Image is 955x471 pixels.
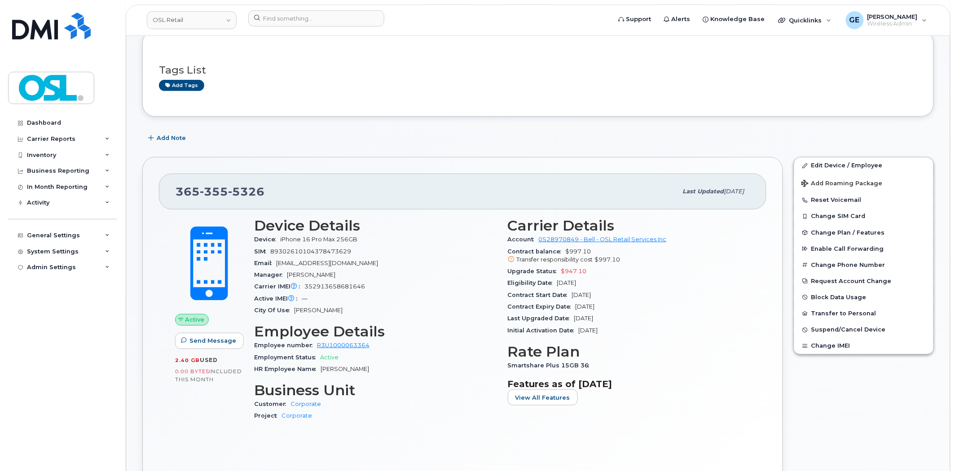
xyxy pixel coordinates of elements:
button: Add Roaming Package [794,174,933,192]
span: Last Upgraded Date [508,315,574,322]
span: Smartshare Plus 15GB 36 [508,362,594,369]
span: [PERSON_NAME] [287,271,335,278]
h3: Device Details [254,218,497,234]
input: Find something... [248,10,384,26]
span: Email [254,260,276,266]
span: [DATE] [574,315,594,322]
span: 355 [200,185,228,198]
span: $997.10 [508,248,751,264]
span: Quicklinks [789,17,822,24]
span: SIM [254,248,270,255]
span: [DATE] [579,327,598,334]
span: iPhone 16 Pro Max 256GB [280,236,357,243]
span: Employee number [254,342,317,349]
span: Transfer responsibility cost [517,256,593,263]
button: Enable Call Forwarding [794,241,933,257]
h3: Rate Plan [508,344,751,360]
span: 352913658681646 [304,283,365,290]
span: [DATE] [557,279,577,286]
button: Change SIM Card [794,208,933,224]
span: Support [626,15,651,24]
span: View All Features [515,393,570,402]
div: Gregory Easton [840,11,933,29]
a: Corporate [282,412,312,419]
span: Suspend/Cancel Device [811,327,886,333]
h3: Employee Details [254,323,497,340]
span: Employment Status [254,354,320,361]
a: 0528970849 - Bell - OSL Retail Services Inc [539,236,667,243]
a: Knowledge Base [697,10,771,28]
button: View All Features [508,389,578,406]
div: Quicklinks [772,11,838,29]
span: Active [185,315,205,324]
span: HR Employee Name [254,366,321,372]
span: Enable Call Forwarding [811,245,884,252]
h3: Tags List [159,65,917,76]
h3: Business Unit [254,382,497,398]
button: Transfer to Personal [794,305,933,322]
span: Active IMEI [254,295,302,302]
span: Knowledge Base [711,15,765,24]
span: Carrier IMEI [254,283,304,290]
span: 89302610104378473629 [270,248,351,255]
span: Active [320,354,339,361]
span: GE [849,15,860,26]
span: Eligibility Date [508,279,557,286]
span: Contract Expiry Date [508,303,576,310]
span: [PERSON_NAME] [867,13,918,20]
button: Change IMEI [794,338,933,354]
a: Alerts [658,10,697,28]
span: Add Note [157,134,186,142]
span: [PERSON_NAME] [294,307,343,314]
span: [PERSON_NAME] [321,366,369,372]
span: Change Plan / Features [811,229,885,236]
span: Alerts [672,15,691,24]
span: [DATE] [724,188,744,195]
a: OSL Retail [147,11,237,29]
button: Add Note [142,130,194,146]
span: Send Message [189,336,236,345]
a: R3U1000063364 [317,342,370,349]
span: Project [254,412,282,419]
a: Support [612,10,658,28]
span: Initial Activation Date [508,327,579,334]
span: used [200,357,218,363]
button: Suspend/Cancel Device [794,322,933,338]
span: 0.00 Bytes [175,368,209,375]
span: Wireless Admin [867,20,918,27]
button: Reset Voicemail [794,192,933,208]
span: Add Roaming Package [801,180,883,188]
span: Device [254,236,280,243]
span: Upgrade Status [508,268,561,275]
button: Block Data Usage [794,289,933,305]
span: 5326 [228,185,264,198]
span: $997.10 [595,256,621,263]
span: Contract Start Date [508,292,572,298]
span: Customer [254,401,290,407]
button: Change Plan / Features [794,225,933,241]
span: Last updated [683,188,724,195]
span: 2.40 GB [175,357,200,363]
h3: Carrier Details [508,218,751,234]
a: Corporate [290,401,321,407]
a: Edit Device / Employee [794,157,933,174]
span: $947.10 [561,268,587,275]
button: Request Account Change [794,273,933,289]
span: [EMAIL_ADDRESS][DOMAIN_NAME] [276,260,378,266]
span: [DATE] [576,303,595,310]
span: Account [508,236,539,243]
button: Send Message [175,333,244,349]
span: [DATE] [572,292,591,298]
span: City Of Use [254,307,294,314]
button: Change Phone Number [794,257,933,273]
a: Add tags [159,80,204,91]
span: 365 [176,185,264,198]
span: Manager [254,271,287,278]
span: — [302,295,308,302]
h3: Features as of [DATE] [508,379,751,389]
span: Contract balance [508,248,566,255]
